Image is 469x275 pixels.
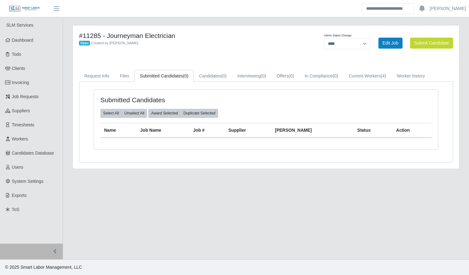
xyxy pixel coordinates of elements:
[392,70,430,82] a: Worker history
[194,70,232,82] a: Candidates
[12,66,25,71] span: Clients
[114,70,134,82] a: Files
[121,109,147,118] button: Unselect All
[6,23,33,28] span: SLM Services
[299,70,344,82] a: In Compliance
[271,70,299,82] a: Offers
[12,165,24,170] span: Users
[324,34,352,38] label: Admin Status Change:
[410,38,453,49] button: Submit Candidate
[261,73,266,78] span: (0)
[12,122,34,127] span: Timesheets
[148,109,181,118] button: Award Selected
[100,123,136,138] th: Name
[91,41,138,45] span: Created by [PERSON_NAME]
[12,52,21,57] span: Todo
[12,207,19,212] span: ToS
[221,73,227,78] span: (0)
[289,73,294,78] span: (0)
[362,3,414,14] input: Search
[79,32,293,40] h4: #11285 - Journeyman Electrician
[12,38,34,43] span: Dashboard
[232,70,271,82] a: Interviewing
[12,94,39,99] span: Job Requests
[12,108,30,113] span: Suppliers
[430,5,466,12] a: [PERSON_NAME]
[79,70,114,82] a: Request Info
[381,73,386,78] span: (4)
[354,123,393,138] th: Status
[393,123,432,138] th: Action
[9,5,40,12] img: SLM Logo
[100,96,233,104] h4: Submitted Candidates
[136,123,189,138] th: Job Name
[5,265,82,270] span: © 2025 Smart Labor Management, LLC
[12,179,44,184] span: System Settings
[378,38,403,49] a: Edit Job
[181,109,218,118] button: Duplicate Selected
[333,73,338,78] span: (0)
[12,193,27,198] span: Exports
[12,151,54,156] span: Candidates Database
[12,136,28,141] span: Workers
[271,123,354,138] th: [PERSON_NAME]
[183,73,188,78] span: (0)
[148,109,218,118] div: bulk actions
[100,109,147,118] div: bulk actions
[79,41,90,46] span: Open
[12,80,29,85] span: Invoicing
[225,123,271,138] th: Supplier
[134,70,194,82] a: Submitted Candidates
[100,109,122,118] button: Select All
[189,123,224,138] th: Job #
[343,70,392,82] a: Current Workers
